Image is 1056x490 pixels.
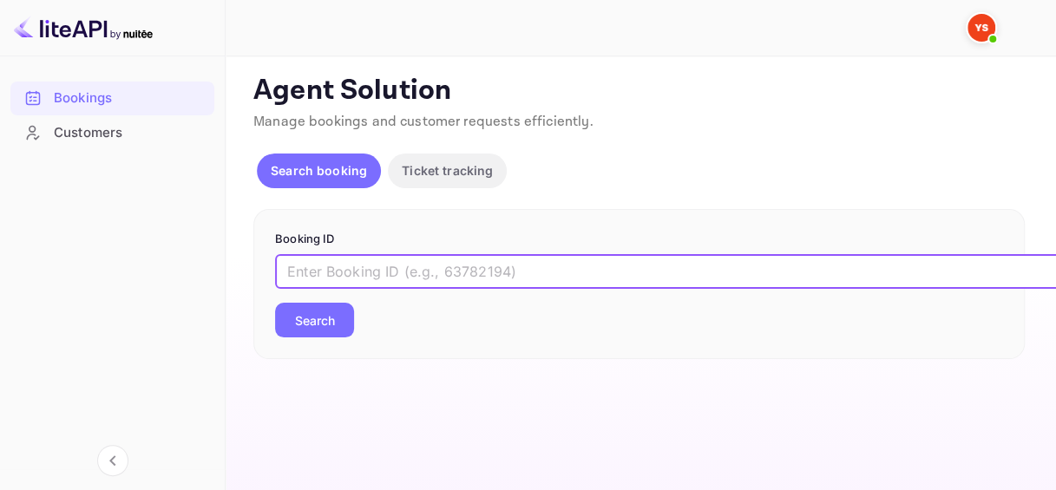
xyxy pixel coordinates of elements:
img: LiteAPI logo [14,14,153,42]
p: Ticket tracking [402,161,493,180]
div: Bookings [10,82,214,115]
img: Yandex Support [967,14,995,42]
a: Bookings [10,82,214,114]
div: Customers [54,123,206,143]
div: Customers [10,116,214,150]
div: Bookings [54,88,206,108]
button: Collapse navigation [97,445,128,476]
p: Agent Solution [253,74,1025,108]
a: Customers [10,116,214,148]
button: Search [275,303,354,337]
span: Manage bookings and customer requests efficiently. [253,113,594,131]
p: Booking ID [275,231,1003,248]
p: Search booking [271,161,367,180]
